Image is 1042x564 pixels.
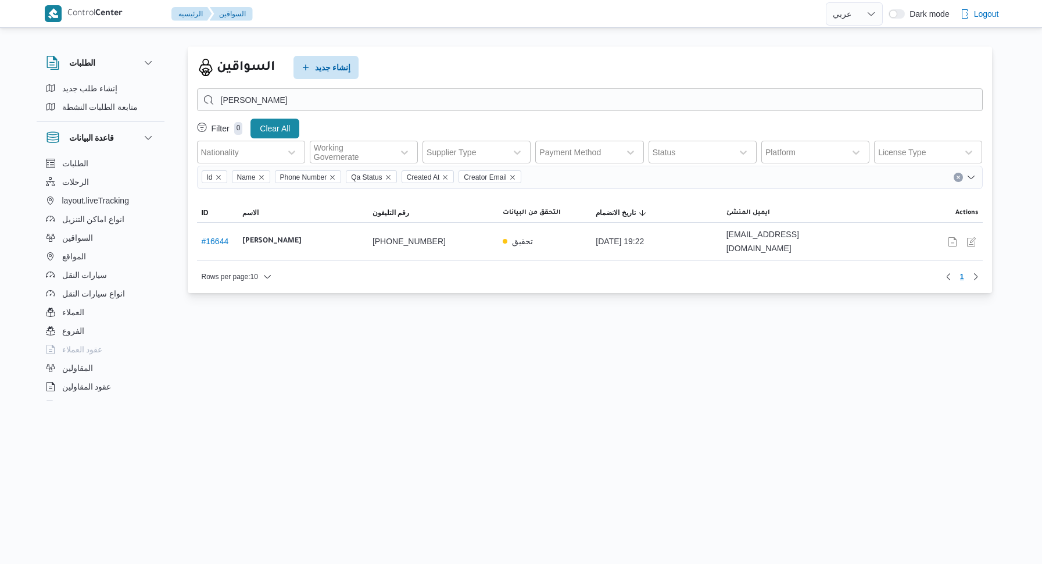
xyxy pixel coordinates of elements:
span: Phone Number [280,171,327,184]
span: Creator Email [459,170,521,183]
button: سيارات النقل [41,266,160,284]
button: Clear All [250,119,299,138]
div: Platform [765,148,796,157]
span: Id [202,170,227,183]
span: متابعة الطلبات النشطة [62,100,138,114]
span: [PHONE_NUMBER] [373,234,446,248]
div: Supplier Type [427,148,476,157]
div: Status [653,148,676,157]
span: اجهزة التليفون [62,398,110,412]
span: الفروع [62,324,84,338]
span: ID [202,208,209,217]
button: Open list of options [966,173,976,182]
h3: الطلبات [69,56,95,70]
button: تاريخ الانضمامSorted in descending order [591,204,721,222]
span: الطلبات [62,156,88,170]
span: السواقين [62,231,93,245]
button: Logout [955,2,1004,26]
button: رقم التليفون [368,204,498,222]
span: Creator Email [464,171,506,184]
button: انواع سيارات النقل [41,284,160,303]
b: Center [95,9,123,19]
span: Created At [407,171,440,184]
button: الطلبات [46,56,155,70]
button: Rows per page:10 [197,270,277,284]
div: قاعدة البيانات [37,154,164,406]
button: الرحلات [41,173,160,191]
svg: Sorted in descending order [638,208,647,217]
span: تاريخ الانضمام; Sorted in descending order [596,208,635,217]
input: Search... [197,88,983,111]
span: ايميل المنشئ [726,208,770,217]
button: الطلبات [41,154,160,173]
span: رقم التليفون [373,208,409,217]
span: العملاء [62,305,84,319]
p: تحقيق [512,234,533,248]
button: Next page [969,270,983,284]
span: عقود العملاء [62,342,103,356]
button: Remove Created At from selection in this group [442,174,449,181]
span: المقاولين [62,361,93,375]
span: الاسم [242,208,259,217]
button: الفروع [41,322,160,340]
span: انواع سيارات النقل [62,287,126,301]
button: Remove Id from selection in this group [215,174,222,181]
button: الاسم [238,204,368,222]
button: العملاء [41,303,160,322]
span: [EMAIL_ADDRESS][DOMAIN_NAME] [726,227,847,255]
span: إنشاء طلب جديد [62,81,118,95]
span: إنشاء جديد [315,60,351,74]
button: ID [197,204,238,222]
span: Qa Status [351,171,382,184]
button: السواقين [41,229,160,247]
span: Created At [402,170,454,183]
h3: قاعدة البيانات [69,131,114,145]
div: Payment Method [539,148,601,157]
button: إنشاء جديد [293,56,359,79]
button: Remove Phone Number from selection in this group [329,174,336,181]
button: المقاولين [41,359,160,377]
button: عقود المقاولين [41,377,160,396]
span: سيارات النقل [62,268,108,282]
button: Remove Name from selection in this group [258,174,265,181]
span: Actions [955,208,978,217]
span: Rows per page : 10 [202,270,258,284]
button: Page 1 of 1 [955,270,969,284]
button: الرئيسيه [171,7,212,21]
button: layout.liveTracking [41,191,160,210]
span: Name [232,170,270,183]
span: التحقق من البيانات [503,208,561,217]
button: Remove Qa Status from selection in this group [385,174,392,181]
span: عقود المقاولين [62,380,112,394]
button: عقود العملاء [41,340,160,359]
button: اجهزة التليفون [41,396,160,415]
div: Working Governerate [314,143,388,162]
b: [PERSON_NAME] [242,234,302,248]
span: [DATE] 19:22 [596,234,644,248]
span: Name [237,171,256,184]
span: layout.liveTracking [62,194,129,208]
button: إنشاء طلب جديد [41,79,160,98]
div: الطلبات [37,79,164,121]
div: Nationality [201,148,239,157]
button: المواقع [41,247,160,266]
h2: السواقين [217,58,275,78]
button: انواع اماكن التنزيل [41,210,160,229]
a: #16644 [202,237,229,246]
div: License Type [878,148,926,157]
button: متابعة الطلبات النشطة [41,98,160,116]
span: الرحلات [62,175,89,189]
button: السواقين [210,7,253,21]
button: Clear input [954,173,963,182]
span: Id [207,171,213,184]
span: المواقع [62,249,86,263]
span: Qa Status [346,170,396,183]
button: Remove Creator Email from selection in this group [509,174,516,181]
span: انواع اماكن التنزيل [62,212,125,226]
span: Dark mode [905,9,949,19]
img: X8yXhbKr1z7QwAAAABJRU5ErkJggg== [45,5,62,22]
p: 0 [234,122,243,135]
button: Previous page [941,270,955,284]
span: 1 [960,270,964,284]
span: Phone Number [275,170,342,183]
